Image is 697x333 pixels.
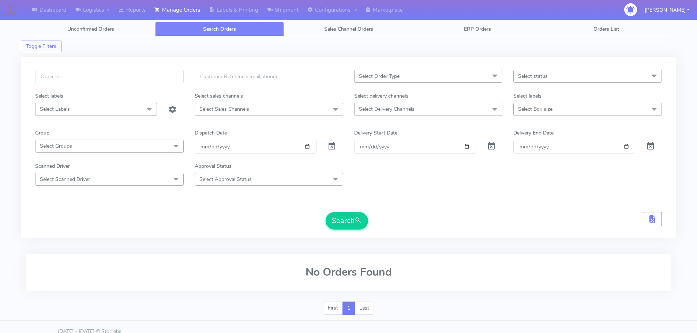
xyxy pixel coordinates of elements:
[40,176,90,183] span: Select Scanned Driver
[513,129,554,137] label: Delivery End Date
[35,162,70,170] label: Scanned Driver
[67,26,114,33] span: Unconfirmed Orders
[513,92,542,100] label: Select labels
[326,212,368,230] button: Search
[354,129,397,137] label: Delivery Start Date
[199,176,252,183] span: Select Approval Status
[195,70,343,83] input: Customer Reference(email,phone)
[199,106,249,113] span: Select Sales Channels
[35,70,184,83] input: Order Id
[21,41,61,52] button: Toggle Filters
[35,266,662,278] h2: No Orders Found
[464,26,491,33] span: ERP Orders
[593,26,619,33] span: Orders List
[324,26,373,33] span: Sales Channel Orders
[40,106,70,113] span: Select Labels
[354,92,408,100] label: Select delivery channels
[35,129,49,137] label: Group
[195,92,243,100] label: Select sales channels
[359,73,400,80] span: Select Order Type
[203,26,236,33] span: Search Orders
[359,106,415,113] span: Select Delivery Channels
[518,73,548,80] span: Select status
[518,106,552,113] span: Select Box size
[35,92,63,100] label: Select labels
[342,302,355,315] a: 1
[26,22,671,36] ul: Tabs
[195,129,227,137] label: Dispatch Date
[195,162,232,170] label: Approval Status
[639,3,695,18] button: [PERSON_NAME]
[40,143,72,150] span: Select Groups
